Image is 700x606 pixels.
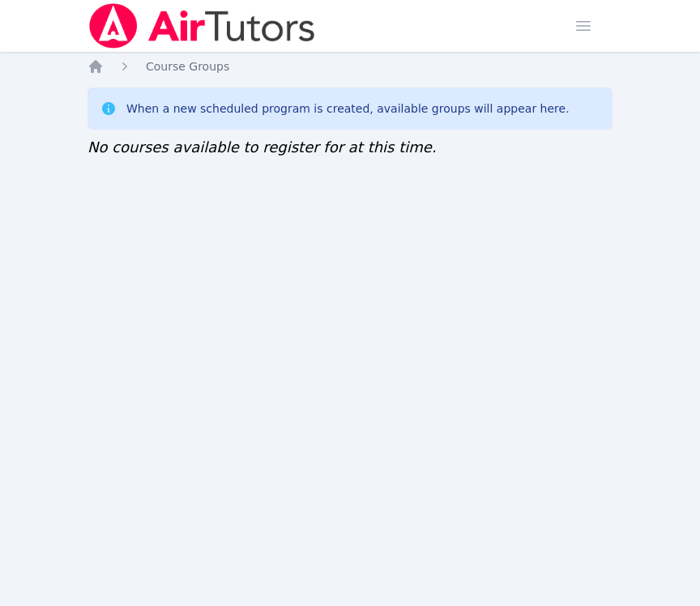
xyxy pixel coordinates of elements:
[146,60,229,73] span: Course Groups
[146,58,229,75] a: Course Groups
[87,3,317,49] img: Air Tutors
[87,139,437,156] span: No courses available to register for at this time.
[87,58,612,75] nav: Breadcrumb
[126,100,570,117] div: When a new scheduled program is created, available groups will appear here.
